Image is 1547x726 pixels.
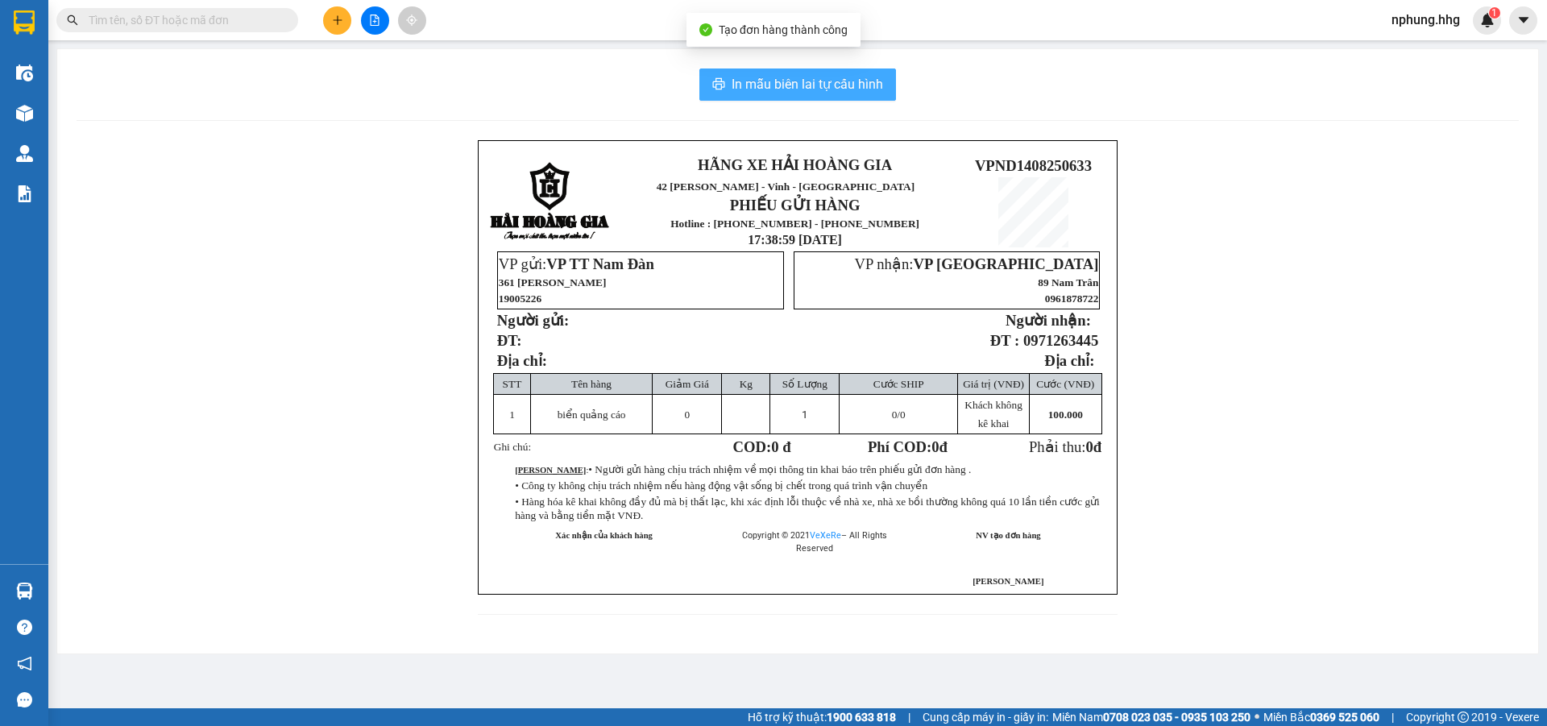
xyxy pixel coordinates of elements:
[771,438,790,455] span: 0 đ
[1085,438,1093,455] span: 0
[782,378,827,390] span: Số Lượng
[810,530,841,541] a: VeXeRe
[16,583,33,599] img: warehouse-icon
[14,10,35,35] img: logo-vxr
[1458,711,1469,723] span: copyright
[1036,378,1094,390] span: Cước (VNĐ)
[17,692,32,707] span: message
[733,438,791,455] strong: COD:
[16,185,33,202] img: solution-icon
[503,378,522,390] span: STT
[1006,312,1091,329] strong: Người nhận:
[854,255,1098,272] span: VP nhận:
[509,409,515,421] span: 1
[499,255,654,272] span: VP gửi:
[497,332,522,349] strong: ĐT:
[16,64,33,81] img: warehouse-icon
[973,577,1043,586] span: [PERSON_NAME]
[555,531,653,540] strong: Xác nhận của khách hàng
[923,708,1048,726] span: Cung cấp máy in - giấy in:
[515,479,927,492] span: • Công ty không chịu trách nhiệm nếu hàng động vật sống bị chết trong quá trình vận chuyển
[1310,711,1379,724] strong: 0369 525 060
[1255,714,1259,720] span: ⚪️
[868,438,948,455] strong: Phí COD: đ
[406,15,417,26] span: aim
[964,399,1022,429] span: Khách không kê khai
[698,156,892,173] strong: HÃNG XE HẢI HOÀNG GIA
[740,378,753,390] span: Kg
[1023,332,1098,349] span: 0971263445
[1480,13,1495,27] img: icon-new-feature
[361,6,389,35] button: file-add
[748,233,842,247] span: 17:38:59 [DATE]
[490,162,611,242] img: logo
[369,15,380,26] span: file-add
[1038,276,1098,288] span: 89 Nam Trân
[1263,708,1379,726] span: Miền Bắc
[719,23,848,36] span: Tạo đơn hàng thành công
[699,68,896,101] button: printerIn mẫu biên lai tự cấu hình
[730,197,861,214] strong: PHIẾU GỬI HÀNG
[976,531,1040,540] strong: NV tạo đơn hàng
[499,276,607,288] span: 361 [PERSON_NAME]
[558,409,626,421] span: biển quảng cáo
[1045,292,1099,305] span: 0961878722
[748,708,896,726] span: Hỗ trợ kỹ thuật:
[732,74,883,94] span: In mẫu biên lai tự cấu hình
[1093,438,1101,455] span: đ
[670,218,919,230] strong: Hotline : [PHONE_NUMBER] - [PHONE_NUMBER]
[1491,7,1497,19] span: 1
[494,441,531,453] span: Ghi chú:
[1103,711,1250,724] strong: 0708 023 035 - 0935 103 250
[657,180,915,193] span: 42 [PERSON_NAME] - Vinh - [GEOGRAPHIC_DATA]
[499,292,541,305] span: 19005226
[685,409,691,421] span: 0
[515,496,1100,521] span: • Hàng hóa kê khai không đầy đủ mà bị thất lạc, khi xác định lỗi thuộc về nhà xe, nhà xe bồi thườ...
[67,15,78,26] span: search
[588,463,971,475] span: • Người gửi hàng chịu trách nhiệm về mọi thông tin khai báo trên phiếu gửi đơn hàng .
[963,378,1024,390] span: Giá trị (VNĐ)
[16,105,33,122] img: warehouse-icon
[17,620,32,635] span: question-circle
[1391,708,1394,726] span: |
[873,378,924,390] span: Cước SHIP
[17,656,32,671] span: notification
[827,711,896,724] strong: 1900 633 818
[497,312,569,329] strong: Người gửi:
[990,332,1019,349] strong: ĐT :
[323,6,351,35] button: plus
[908,708,910,726] span: |
[398,6,426,35] button: aim
[1516,13,1531,27] span: caret-down
[16,145,33,162] img: warehouse-icon
[515,466,586,475] strong: [PERSON_NAME]
[1509,6,1537,35] button: caret-down
[332,15,343,26] span: plus
[1029,438,1101,455] span: Phải thu:
[497,352,547,369] span: Địa chỉ:
[975,157,1092,174] span: VPND1408250633
[892,409,906,421] span: /0
[1489,7,1500,19] sup: 1
[1052,708,1250,726] span: Miền Nam
[666,378,709,390] span: Giảm Giá
[742,530,887,554] span: Copyright © 2021 – All Rights Reserved
[546,255,654,272] span: VP TT Nam Đàn
[802,409,807,421] span: 1
[712,77,725,93] span: printer
[1048,409,1083,421] span: 100.000
[913,255,1098,272] span: VP [GEOGRAPHIC_DATA]
[931,438,939,455] span: 0
[699,23,712,36] span: check-circle
[89,11,279,29] input: Tìm tên, số ĐT hoặc mã đơn
[571,378,612,390] span: Tên hàng
[892,409,898,421] span: 0
[1379,10,1473,30] span: nphung.hhg
[515,466,971,475] span: :
[1044,352,1094,369] strong: Địa chỉ:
